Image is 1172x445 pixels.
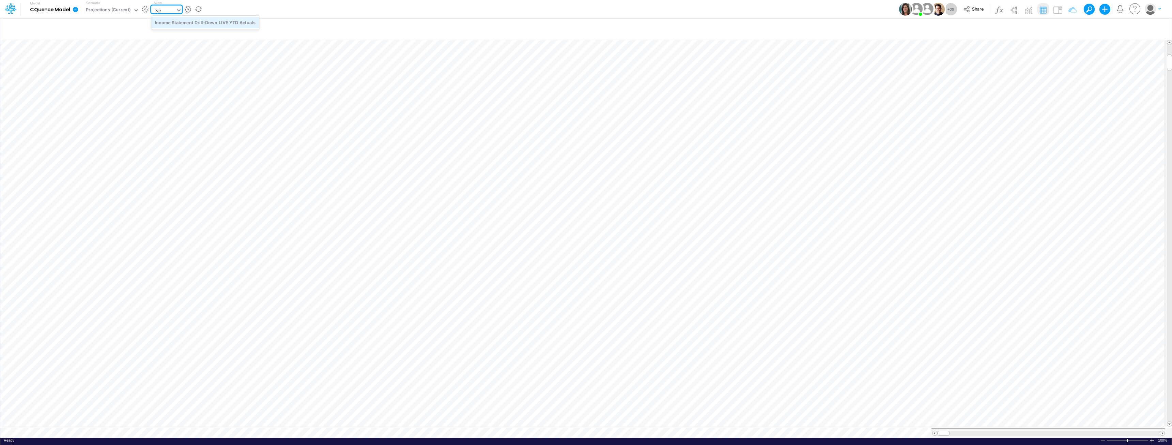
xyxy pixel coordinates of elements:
img: User Image Icon [932,3,945,16]
a: Notifications [1116,5,1124,13]
b: CQuence Model [30,7,70,13]
span: Ready [4,438,14,442]
div: In Ready mode [4,438,14,443]
span: Share [972,6,984,11]
input: Type a title here [6,21,1023,35]
label: View [154,0,162,5]
span: + 25 [947,7,954,12]
div: Zoom level [1158,438,1168,443]
label: Scenario [86,0,100,5]
div: Projections (Current) [86,6,130,14]
div: Income Statement Drill-Down LIVE YTD Actuals [151,17,259,28]
img: User Image Icon [920,1,935,17]
img: User Image Icon [899,3,912,16]
label: Model [30,1,40,5]
span: 100% [1158,438,1168,443]
div: Zoom [1127,439,1128,442]
button: Share [960,4,988,15]
div: Zoom In [1149,438,1155,443]
img: User Image Icon [909,1,924,17]
div: Zoom Out [1100,438,1106,443]
div: Zoom [1107,438,1149,443]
